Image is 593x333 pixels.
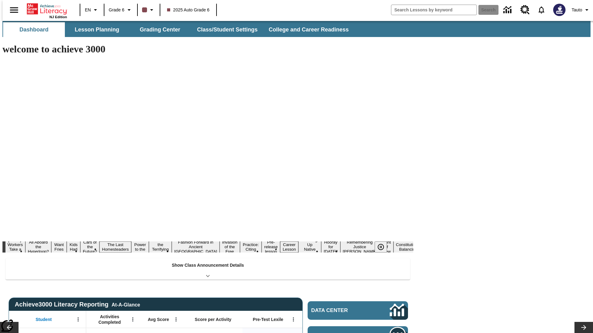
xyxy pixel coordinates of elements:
span: Score per Activity [195,317,232,322]
span: Pre-Test Lexile [253,317,284,322]
span: Student [36,317,52,322]
span: Activities Completed [89,314,130,325]
button: Slide 14 Cooking Up Native Traditions [298,237,321,257]
span: NJ Edition [49,15,67,19]
div: Home [27,2,67,19]
button: Slide 18 The Constitution's Balancing Act [393,237,423,257]
button: Slide 11 Mixed Practice: Citing Evidence [240,237,262,257]
a: Data Center [308,301,408,320]
img: Avatar [553,4,566,16]
div: At-A-Glance [111,301,140,308]
button: Lesson carousel, Next [574,322,593,333]
span: EN [85,7,91,13]
span: 2025 Auto Grade 6 [167,7,210,13]
div: SubNavbar [2,22,354,37]
button: Slide 6 The Last Homesteaders [99,241,131,253]
button: Slide 10 The Invasion of the Free CD [220,234,240,259]
div: Show Class Announcement Details [6,258,410,280]
button: Select a new avatar [549,2,569,18]
button: Grading Center [129,22,191,37]
button: Pause [375,241,387,253]
button: College and Career Readiness [264,22,354,37]
span: Data Center [311,307,369,314]
span: Achieve3000 Literacy Reporting [15,301,140,308]
div: Pause [375,241,393,253]
h1: welcome to achieve 3000 [2,43,413,55]
input: search field [391,5,477,15]
div: SubNavbar [2,21,591,37]
button: Slide 3 Do You Want Fries With That? [51,232,67,262]
p: Show Class Announcement Details [172,262,244,269]
a: Resource Center, Will open in new tab [517,2,533,18]
button: Class/Student Settings [192,22,263,37]
button: Slide 9 Fashion Forward in Ancient Rome [172,239,220,255]
button: Slide 13 Career Lesson [280,241,298,253]
span: Avg Score [148,317,169,322]
button: Slide 15 Hooray for Constitution Day! [321,239,340,255]
span: Tauto [572,7,582,13]
button: Slide 8 Attack of the Terrifying Tomatoes [149,237,172,257]
button: Slide 5 Cars of the Future? [80,239,99,255]
button: Profile/Settings [569,4,593,15]
button: Slide 1 Labor Day: Workers Take a Stand [5,237,25,257]
button: Language: EN, Select a language [82,4,102,15]
button: Dashboard [3,22,65,37]
button: Slide 4 Dirty Jobs Kids Had To Do [67,232,80,262]
button: Open Menu [74,315,83,324]
button: Slide 2 All Aboard the Hyperloop? [25,239,51,255]
button: Grade: Grade 6, Select a grade [106,4,135,15]
a: Notifications [533,2,549,18]
a: Data Center [500,2,517,18]
button: Class color is dark brown. Change class color [140,4,158,15]
button: Open side menu [5,1,23,19]
button: Slide 16 Remembering Justice O'Connor [340,239,379,255]
button: Slide 12 Pre-release lesson [262,239,280,255]
button: Open Menu [171,315,181,324]
a: Home [27,3,67,15]
button: Open Menu [128,315,137,324]
span: Grade 6 [109,7,124,13]
button: Lesson Planning [66,22,128,37]
button: Open Menu [289,315,298,324]
button: Slide 7 Solar Power to the People [131,237,149,257]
